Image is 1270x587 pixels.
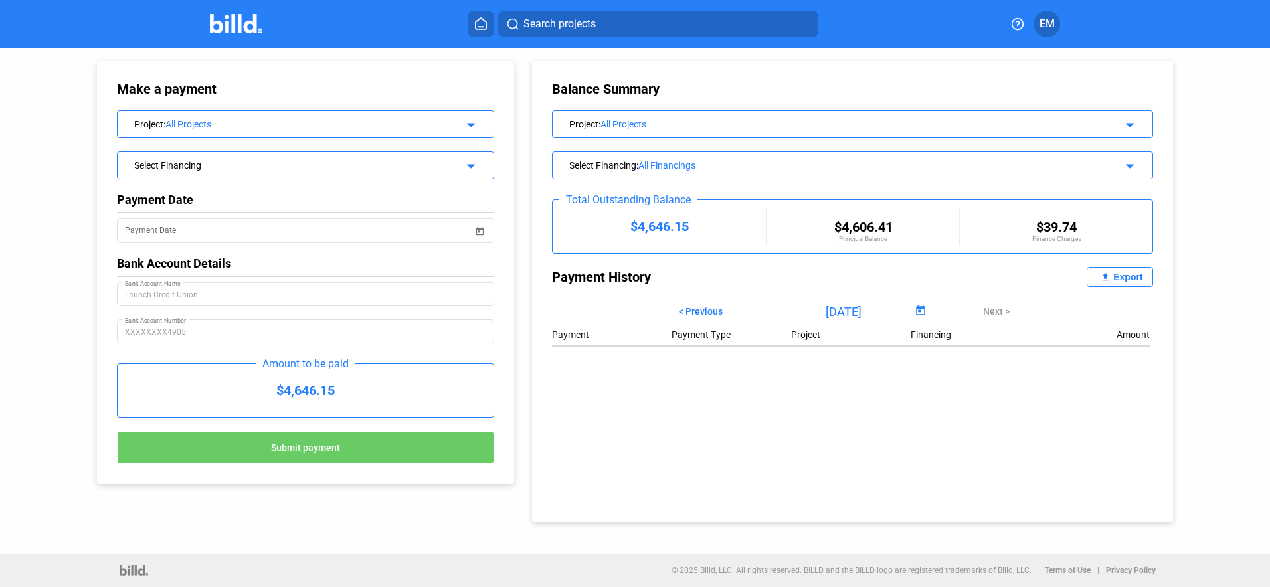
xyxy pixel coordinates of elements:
[973,300,1020,323] button: Next >
[523,16,596,32] span: Search projects
[552,267,853,287] div: Payment History
[600,119,1079,129] div: All Projects
[767,219,959,235] div: $4,606.41
[1045,566,1091,575] b: Terms of Use
[1087,267,1153,287] button: Export
[256,357,355,370] div: Amount to be paid
[1120,115,1136,131] mat-icon: arrow_drop_down
[598,119,600,129] span: :
[960,219,1152,235] div: $39.74
[791,329,911,340] div: Project
[271,443,340,454] span: Submit payment
[767,235,959,242] div: Principal Balance
[553,218,766,234] div: $4,646.15
[638,160,1079,171] div: All Financings
[461,156,477,172] mat-icon: arrow_drop_down
[1117,329,1150,340] div: Amount
[679,306,723,317] span: < Previous
[117,193,494,207] div: Payment Date
[1097,566,1099,575] p: |
[461,115,477,131] mat-icon: arrow_drop_down
[134,157,443,171] div: Select Financing
[636,160,638,171] span: :
[559,193,697,206] div: Total Outstanding Balance
[1106,566,1156,575] b: Privacy Policy
[118,364,494,417] div: $4,646.15
[117,81,343,97] div: Make a payment
[117,431,494,464] button: Submit payment
[569,157,1079,171] div: Select Financing
[1040,16,1055,32] span: EM
[120,565,148,576] img: logo
[552,329,672,340] div: Payment
[498,11,818,37] button: Search projects
[960,235,1152,242] div: Finance Charges
[165,119,443,129] div: All Projects
[983,306,1010,317] span: Next >
[552,81,1153,97] div: Balance Summary
[210,14,262,33] img: Billd Company Logo
[117,256,494,270] div: Bank Account Details
[672,566,1032,575] p: © 2025 Billd, LLC. All rights reserved. BILLD and the BILLD logo are registered trademarks of Bil...
[1113,272,1142,282] div: Export
[1097,269,1113,285] mat-icon: file_upload
[134,116,443,129] div: Project
[1034,11,1060,37] button: EM
[163,119,165,129] span: :
[474,216,487,230] button: Open calendar
[669,300,733,323] button: < Previous
[911,329,1030,340] div: Financing
[912,303,930,321] button: Open calendar
[569,116,1079,129] div: Project
[672,329,791,340] div: Payment Type
[1120,156,1136,172] mat-icon: arrow_drop_down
